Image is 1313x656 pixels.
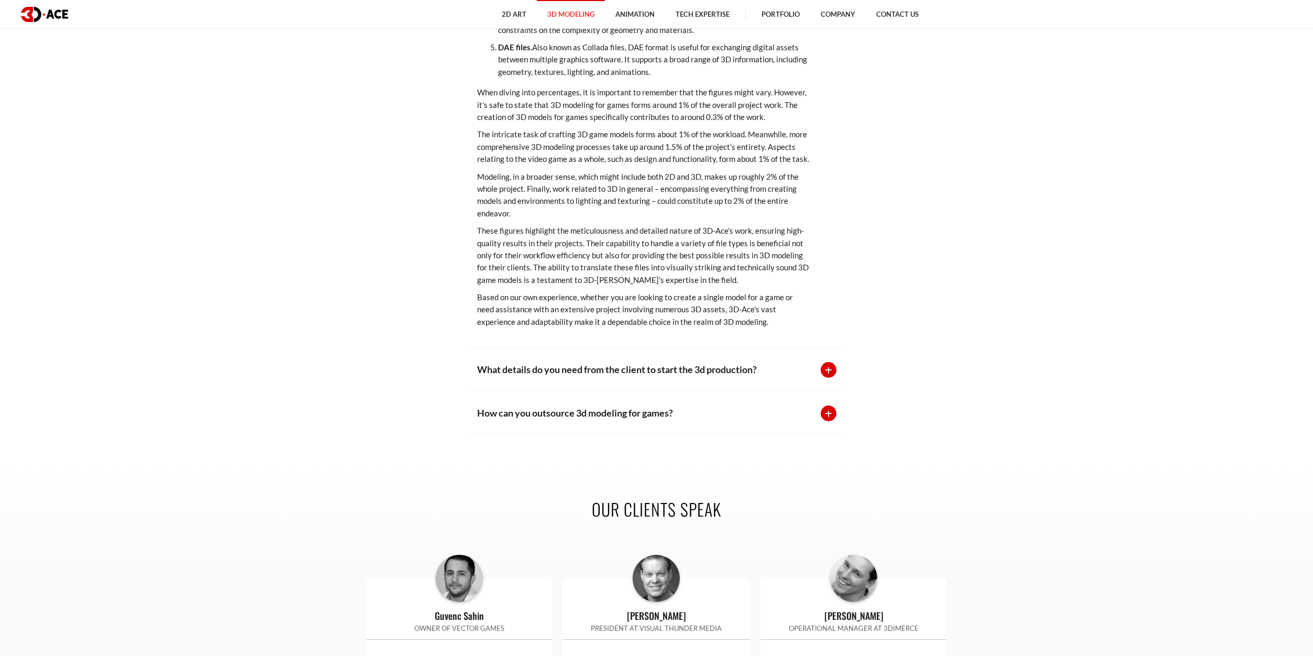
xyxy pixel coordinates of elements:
[21,7,68,22] img: logo dark
[477,128,810,165] p: The intricate task of crafting 3D game models forms about 1% of the workload. Meanwhile, more com...
[563,623,750,633] p: President at Visual Thunder Media
[498,41,810,78] p: Also known as Collada files, DAE format is useful for exchanging digital assets between multiple ...
[498,42,532,52] strong: DAE files.
[477,86,810,123] p: When diving into percentages, it is important to remember that the figures might vary. However, i...
[563,608,750,623] p: [PERSON_NAME]
[477,291,810,328] p: Based on our own experience, whether you are looking to create a single model for a game or need ...
[477,171,810,220] p: Modeling, in a broader sense, which might include both 2D and 3D, makes up roughly 2% of the whol...
[477,225,810,286] p: These figures highlight the meticulousness and detailed nature of 3D-Ace's work, ensuring high-qu...
[366,608,553,623] p: Guvenc Sahin
[477,362,810,377] p: What details do you need from the client to start the 3d production?
[760,608,947,623] p: [PERSON_NAME]
[366,623,553,633] p: Owner of Vector Games
[760,623,947,633] p: Operational Manager at 3DIMERCE
[366,497,947,521] h2: Our clients speak
[477,406,810,420] p: How can you outsource 3d modeling for games?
